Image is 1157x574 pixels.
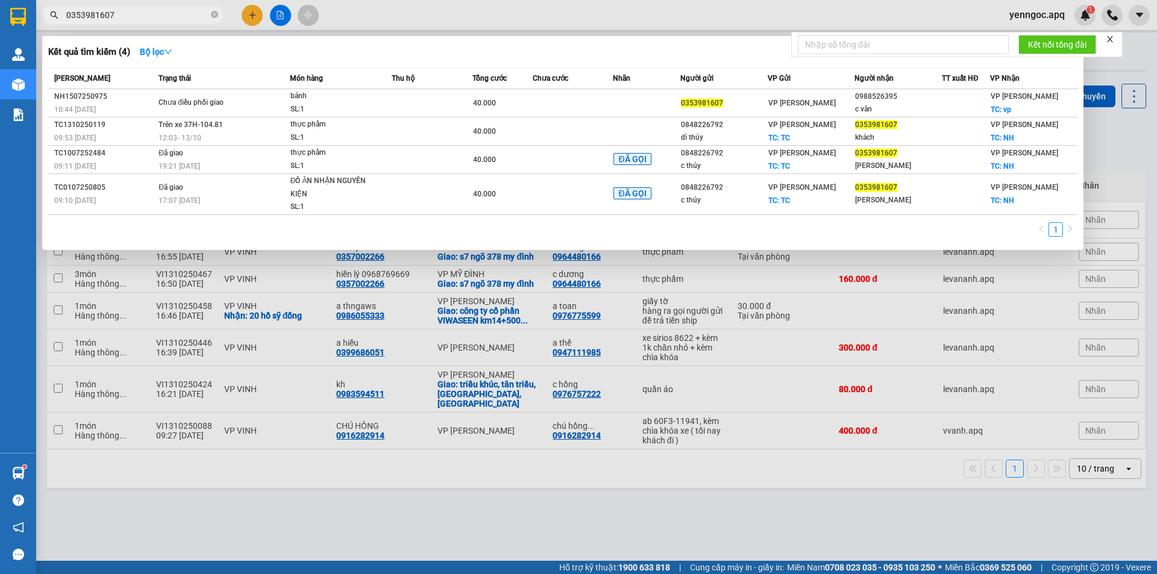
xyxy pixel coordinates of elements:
[768,134,790,142] span: TC: TC
[48,46,130,58] h3: Kết quả tìm kiếm ( 4 )
[12,48,25,61] img: warehouse-icon
[158,74,191,83] span: Trạng thái
[158,120,223,129] span: Trên xe 37H-104.81
[13,522,24,533] span: notification
[768,183,836,192] span: VP [PERSON_NAME]
[1106,35,1114,43] span: close
[54,147,155,160] div: TC1007252484
[768,99,836,107] span: VP [PERSON_NAME]
[290,103,381,116] div: SL: 1
[768,196,790,205] span: TC: TC
[613,153,651,165] span: ĐÃ GỌI
[158,162,200,170] span: 19:21 [DATE]
[991,162,1014,170] span: TC: NH
[613,74,630,83] span: Nhãn
[855,120,897,129] span: 0353981607
[473,155,496,164] span: 40.000
[54,134,96,142] span: 09:53 [DATE]
[158,196,200,205] span: 17:07 [DATE]
[991,183,1058,192] span: VP [PERSON_NAME]
[54,90,155,103] div: NH1507250975
[290,146,381,160] div: thực phẩm
[12,78,25,91] img: warehouse-icon
[140,47,172,57] strong: Bộ lọc
[1028,38,1086,51] span: Kết nối tổng đài
[798,35,1009,54] input: Nhập số tổng đài
[54,105,96,114] span: 10:44 [DATE]
[990,74,1020,83] span: VP Nhận
[290,160,381,173] div: SL: 1
[681,194,767,207] div: c thúy
[158,134,201,142] span: 12:03 - 13/10
[13,549,24,560] span: message
[991,196,1014,205] span: TC: NH
[613,187,651,199] span: ĐÃ GỌI
[23,465,27,469] sup: 1
[681,160,767,172] div: c thúy
[991,120,1058,129] span: VP [PERSON_NAME]
[855,149,897,157] span: 0353981607
[211,10,218,21] span: close-circle
[54,162,96,170] span: 09:11 [DATE]
[12,467,25,479] img: warehouse-icon
[1018,35,1096,54] button: Kết nối tổng đài
[854,74,894,83] span: Người nhận
[1049,222,1063,237] li: 1
[290,118,381,131] div: thực phẩm
[54,119,155,131] div: TC1310250119
[1034,222,1049,237] li: Previous Page
[392,74,415,83] span: Thu hộ
[66,8,209,22] input: Tìm tên, số ĐT hoặc mã đơn
[473,99,496,107] span: 40.000
[12,108,25,121] img: solution-icon
[290,201,381,214] div: SL: 1
[158,149,183,157] span: Đã giao
[1063,222,1077,237] li: Next Page
[1049,223,1062,236] a: 1
[473,190,496,198] span: 40.000
[290,131,381,145] div: SL: 1
[158,183,183,192] span: Đã giao
[54,196,96,205] span: 09:10 [DATE]
[768,162,790,170] span: TC: TC
[290,175,381,201] div: ĐỒ ĂN NHẬN NGUYÊN KIỆN
[1038,225,1045,232] span: left
[290,90,381,103] div: bánh
[10,8,26,26] img: logo-vxr
[130,42,182,61] button: Bộ lọcdown
[681,131,767,144] div: dì thúy
[768,74,791,83] span: VP Gửi
[1034,222,1049,237] button: left
[680,74,713,83] span: Người gửi
[473,127,496,136] span: 40.000
[533,74,568,83] span: Chưa cước
[13,494,24,506] span: question-circle
[942,74,979,83] span: TT xuất HĐ
[991,149,1058,157] span: VP [PERSON_NAME]
[855,131,941,144] div: khách
[164,48,172,56] span: down
[681,181,767,194] div: 0848226792
[290,74,323,83] span: Món hàng
[991,105,1011,114] span: TC: vp
[855,194,941,207] div: [PERSON_NAME]
[768,120,836,129] span: VP [PERSON_NAME]
[855,183,897,192] span: 0353981607
[472,74,507,83] span: Tổng cước
[681,147,767,160] div: 0848226792
[54,74,110,83] span: [PERSON_NAME]
[681,99,723,107] span: 0353981607
[50,11,58,19] span: search
[211,11,218,18] span: close-circle
[681,119,767,131] div: 0848226792
[158,96,249,110] div: Chưa điều phối giao
[991,134,1014,142] span: TC: NH
[991,92,1058,101] span: VP [PERSON_NAME]
[1063,222,1077,237] button: right
[855,103,941,116] div: c vân
[855,90,941,103] div: 0988526395
[1067,225,1074,232] span: right
[54,181,155,194] div: TC0107250805
[768,149,836,157] span: VP [PERSON_NAME]
[855,160,941,172] div: [PERSON_NAME]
